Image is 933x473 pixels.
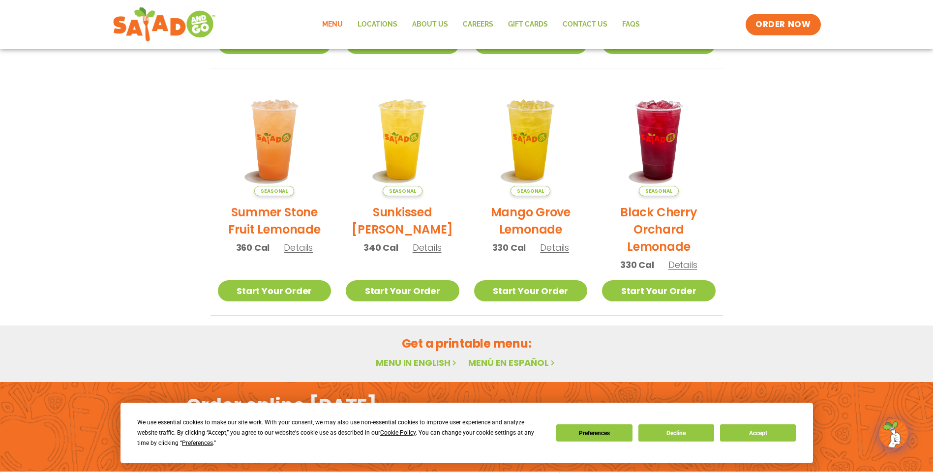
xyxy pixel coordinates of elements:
[639,186,679,196] span: Seasonal
[638,424,714,442] button: Decline
[555,13,615,36] a: Contact Us
[380,429,416,436] span: Cookie Policy
[182,440,213,446] span: Preferences
[474,204,588,238] h2: Mango Grove Lemonade
[620,258,654,271] span: 330 Cal
[315,13,647,36] nav: Menu
[755,19,811,30] span: ORDER NOW
[720,424,796,442] button: Accept
[350,13,405,36] a: Locations
[236,241,270,254] span: 360 Cal
[413,241,442,254] span: Details
[492,241,526,254] span: 330 Cal
[218,280,331,301] a: Start Your Order
[602,280,716,301] a: Start Your Order
[668,259,697,271] span: Details
[556,424,632,442] button: Preferences
[615,13,647,36] a: FAQs
[880,420,907,447] img: wpChatIcon
[376,356,458,369] a: Menu in English
[540,241,569,254] span: Details
[186,393,377,417] h2: Order online [DATE]
[468,356,557,369] a: Menú en español
[602,204,716,255] h2: Black Cherry Orchard Lemonade
[746,14,820,35] a: ORDER NOW
[455,13,501,36] a: Careers
[474,280,588,301] a: Start Your Order
[511,186,550,196] span: Seasonal
[474,83,588,197] img: Product photo for Mango Grove Lemonade
[284,241,313,254] span: Details
[120,403,813,463] div: Cookie Consent Prompt
[346,280,459,301] a: Start Your Order
[602,83,716,197] img: Product photo for Black Cherry Orchard Lemonade
[137,417,544,448] div: We use essential cookies to make our site work. With your consent, we may also use non-essential ...
[346,204,459,238] h2: Sunkissed [PERSON_NAME]
[211,335,723,352] h2: Get a printable menu:
[315,13,350,36] a: Menu
[254,186,294,196] span: Seasonal
[383,186,422,196] span: Seasonal
[218,83,331,197] img: Product photo for Summer Stone Fruit Lemonade
[346,83,459,197] img: Product photo for Sunkissed Yuzu Lemonade
[501,13,555,36] a: GIFT CARDS
[113,5,216,44] img: new-SAG-logo-768×292
[405,13,455,36] a: About Us
[363,241,398,254] span: 340 Cal
[218,204,331,238] h2: Summer Stone Fruit Lemonade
